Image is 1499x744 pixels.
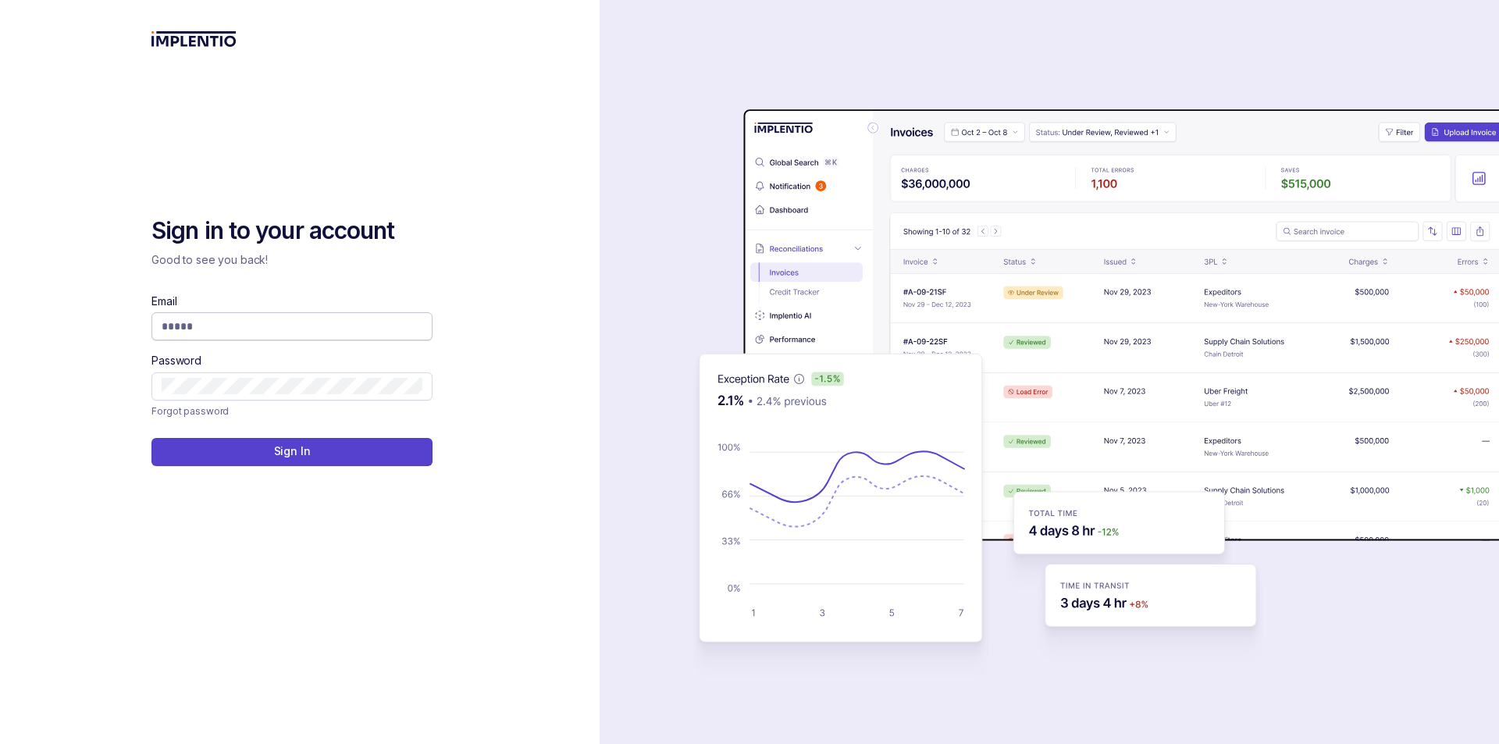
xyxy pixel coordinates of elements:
[151,294,176,309] label: Email
[151,438,433,466] button: Sign In
[151,404,229,419] p: Forgot password
[151,31,237,47] img: logo
[151,215,433,247] h2: Sign in to your account
[151,353,201,368] label: Password
[151,404,229,419] a: Link Forgot password
[151,252,433,268] p: Good to see you back!
[274,443,311,459] p: Sign In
